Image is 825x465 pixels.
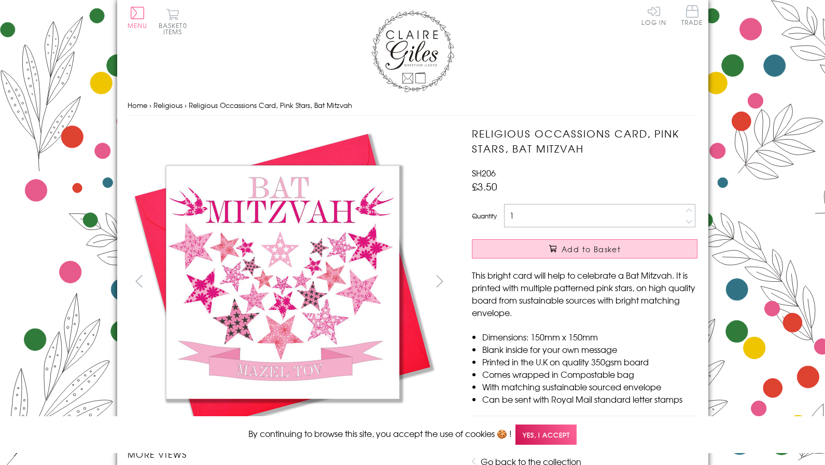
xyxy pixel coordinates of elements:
[149,100,151,110] span: ›
[163,21,187,36] span: 0 items
[185,100,187,110] span: ›
[482,380,697,393] li: With matching sustainable sourced envelope
[472,269,697,319] p: This bright card will help to celebrate a Bat Mitzvah. It is printed with multiple patterned pink...
[159,8,187,35] button: Basket0 items
[515,425,577,445] span: Yes, I accept
[482,368,697,380] li: Comes wrapped in Compostable bag
[562,244,621,254] span: Add to Basket
[128,21,148,30] span: Menu
[472,239,697,258] button: Add to Basket
[641,5,666,25] a: Log In
[128,448,452,460] h3: More views
[128,126,439,437] img: Religious Occassions Card, Pink Stars, Bat Mitzvah
[482,331,697,343] li: Dimensions: 150mm x 150mm
[128,100,147,110] a: Home
[428,269,451,293] button: next
[128,269,151,293] button: prev
[482,355,697,368] li: Printed in the U.K on quality 350gsm board
[472,167,496,179] span: SH206
[371,10,454,92] img: Claire Giles Greetings Cards
[472,126,697,156] h1: Religious Occassions Card, Pink Stars, Bat Mitzvah
[153,100,183,110] a: Religious
[681,5,703,28] a: Trade
[472,211,497,221] label: Quantity
[482,343,697,355] li: Blank inside for your own message
[189,100,352,110] span: Religious Occassions Card, Pink Stars, Bat Mitzvah
[128,95,698,116] nav: breadcrumbs
[128,7,148,29] button: Menu
[681,5,703,25] span: Trade
[482,393,697,405] li: Can be sent with Royal Mail standard letter stamps
[472,179,497,194] span: £3.50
